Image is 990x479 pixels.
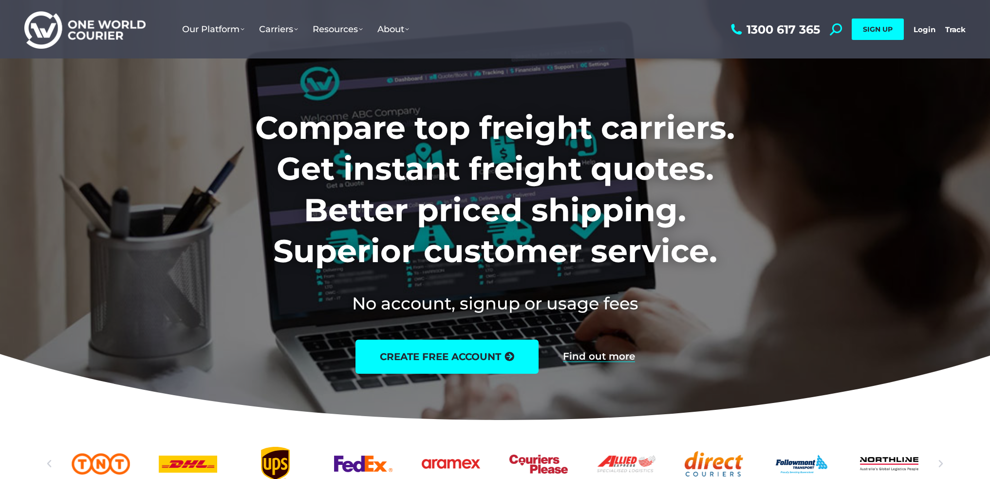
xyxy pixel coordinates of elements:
[313,24,363,35] span: Resources
[259,24,298,35] span: Carriers
[191,291,799,315] h2: No account, signup or usage fees
[370,14,416,44] a: About
[852,19,904,40] a: SIGN UP
[863,25,893,34] span: SIGN UP
[182,24,244,35] span: Our Platform
[355,340,539,374] a: create free account
[945,25,966,34] a: Track
[175,14,252,44] a: Our Platform
[914,25,935,34] a: Login
[191,107,799,272] h1: Compare top freight carriers. Get instant freight quotes. Better priced shipping. Superior custom...
[24,10,146,49] img: One World Courier
[377,24,409,35] span: About
[305,14,370,44] a: Resources
[563,351,635,362] a: Find out more
[728,23,820,36] a: 1300 617 365
[252,14,305,44] a: Carriers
